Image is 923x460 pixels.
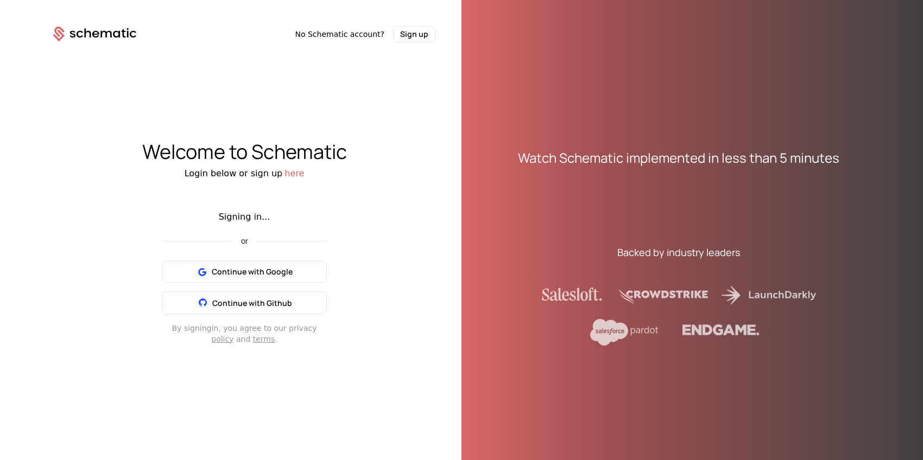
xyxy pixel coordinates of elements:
[212,298,292,308] span: Continue with Github
[393,26,435,42] button: Sign up
[162,291,327,314] button: Continue with Github
[27,141,461,163] div: Welcome to Schematic
[162,323,327,344] div: By signing in , you agree to our privacy and .
[285,167,304,180] button: here
[27,167,461,180] div: Login below or sign up
[617,245,740,260] div: Backed by industry leaders
[295,29,384,40] span: No Schematic account?
[518,149,839,167] div: Watch Schematic implemented in less than 5 minutes
[232,237,257,245] span: or
[211,335,233,343] a: policy
[212,266,293,277] span: Continue with Google
[162,210,327,223] div: Signing in...
[162,261,327,283] button: Continue with Google
[253,335,275,343] a: terms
